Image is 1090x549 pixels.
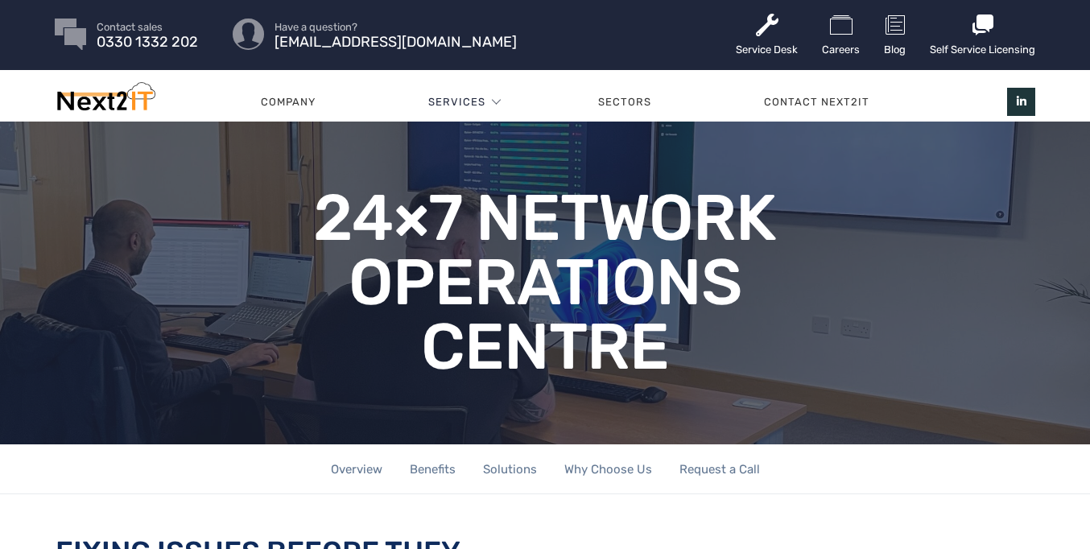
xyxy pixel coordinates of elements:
[410,444,456,495] a: Benefits
[275,22,517,47] a: Have a question? [EMAIL_ADDRESS][DOMAIN_NAME]
[275,22,517,32] span: Have a question?
[275,37,517,47] span: [EMAIL_ADDRESS][DOMAIN_NAME]
[679,444,760,495] a: Request a Call
[331,444,382,495] a: Overview
[97,22,198,32] span: Contact sales
[55,82,155,118] img: Next2IT
[97,22,198,47] a: Contact sales 0330 1332 202
[564,444,652,495] a: Why Choose Us
[428,78,485,126] a: Services
[708,78,926,126] a: Contact Next2IT
[299,186,790,379] h1: 24×7 Network Operations Centre
[204,78,372,126] a: Company
[483,444,537,495] a: Solutions
[542,78,708,126] a: Sectors
[97,37,198,47] span: 0330 1332 202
